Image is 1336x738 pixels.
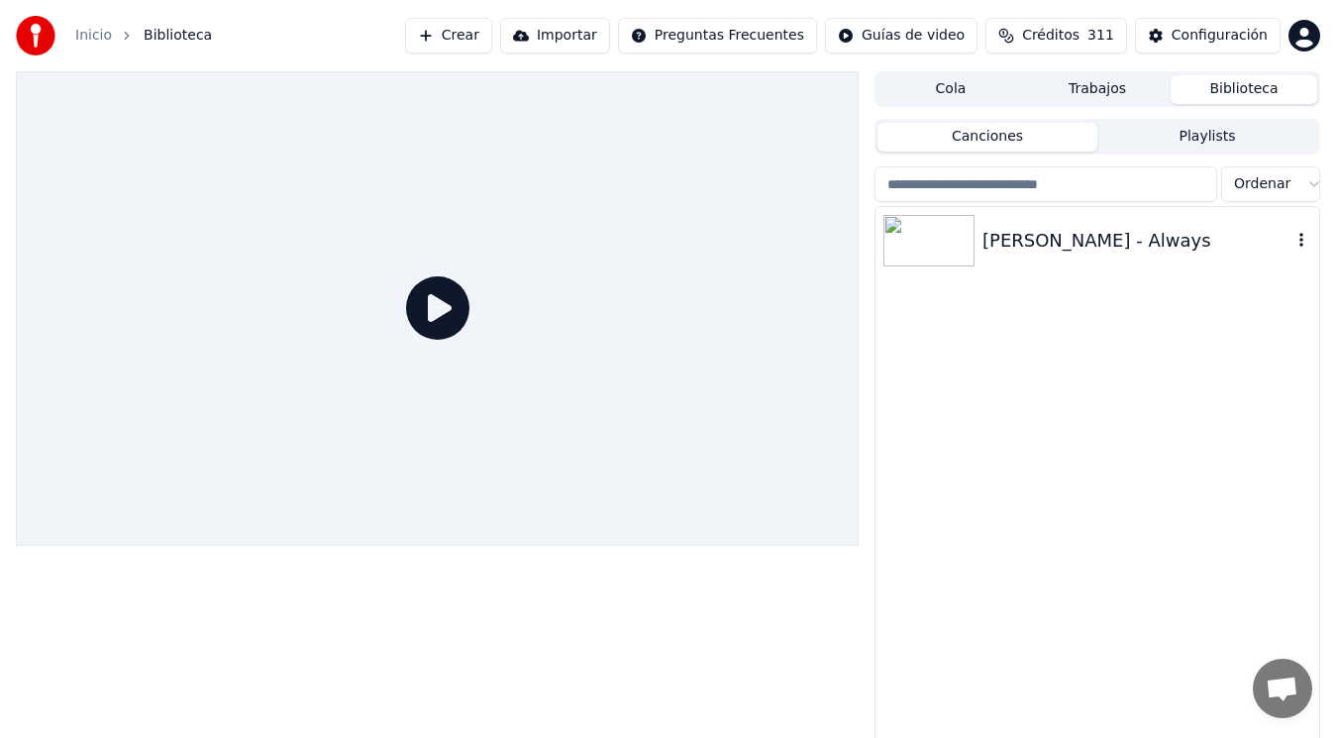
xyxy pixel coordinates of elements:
button: Créditos311 [985,18,1127,53]
button: Trabajos [1024,75,1171,104]
button: Cola [877,75,1024,104]
a: Inicio [75,26,112,46]
div: [PERSON_NAME] - Always [982,227,1291,255]
button: Guías de video [825,18,977,53]
button: Biblioteca [1171,75,1317,104]
span: Biblioteca [144,26,212,46]
button: Preguntas Frecuentes [618,18,817,53]
button: Playlists [1097,123,1317,152]
span: 311 [1087,26,1114,46]
span: Ordenar [1234,174,1290,194]
a: Chat abierto [1253,659,1312,718]
img: youka [16,16,55,55]
button: Configuración [1135,18,1281,53]
div: Configuración [1172,26,1268,46]
span: Créditos [1022,26,1079,46]
nav: breadcrumb [75,26,212,46]
button: Crear [405,18,492,53]
button: Importar [500,18,610,53]
button: Canciones [877,123,1097,152]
